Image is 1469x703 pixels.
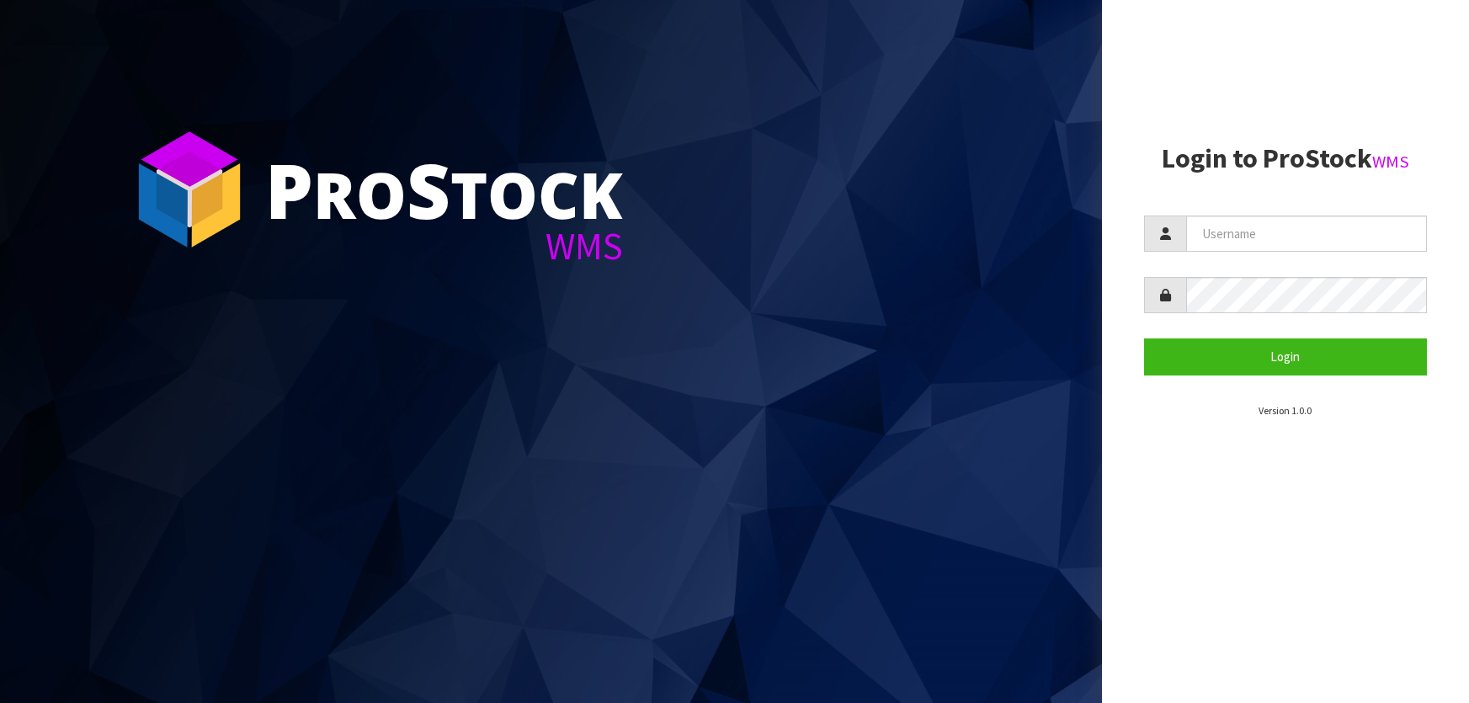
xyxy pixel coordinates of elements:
span: P [265,138,313,241]
div: ro tock [265,152,623,227]
button: Login [1144,338,1427,375]
small: Version 1.0.0 [1259,404,1312,417]
input: Username [1186,216,1427,252]
h2: Login to ProStock [1144,144,1427,173]
div: WMS [265,227,623,265]
img: ProStock Cube [126,126,253,253]
small: WMS [1372,151,1409,173]
span: S [407,138,450,241]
